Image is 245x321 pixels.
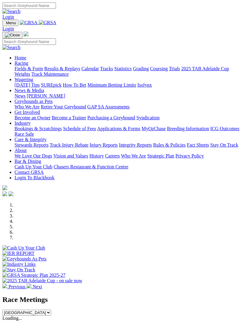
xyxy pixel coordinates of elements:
a: Greyhounds as Pets [15,99,53,104]
img: Close [5,33,20,38]
a: Home [15,55,26,60]
span: Next [33,284,42,289]
a: Minimum Betting Limits [87,82,136,88]
a: We Love Our Dogs [15,153,52,158]
div: News & Media [15,93,243,99]
a: [PERSON_NAME] [27,93,65,98]
div: Greyhounds as Pets [15,104,243,110]
a: Grading [133,66,149,71]
img: Cash Up Your Club [2,245,45,251]
a: Purchasing a Greyhound [87,115,135,120]
a: Injury Reports [90,142,118,147]
a: Fields & Form [15,66,43,71]
a: Fact Sheets [187,142,209,147]
a: Trials [169,66,180,71]
a: Syndication [136,115,159,120]
a: Who We Are [121,153,146,158]
div: Get Involved [15,115,243,121]
img: Greyhounds As Pets [2,256,47,262]
div: Care & Integrity [15,142,243,148]
button: Toggle navigation [2,20,18,26]
div: Bar & Dining [15,164,243,170]
a: Strategic Plan [147,153,174,158]
a: Care & Integrity [15,137,47,142]
a: Breeding Information [167,126,209,131]
span: Menu [6,21,16,25]
div: Wagering [15,82,243,88]
h2: Race Meetings [2,296,243,304]
img: Stay On Track [2,267,35,273]
a: Vision and Values [53,153,88,158]
a: Contact GRSA [15,170,44,175]
div: Industry [15,126,243,137]
a: Become a Trainer [52,115,86,120]
img: chevron-left-pager-white.svg [2,283,7,288]
a: Who We Are [15,104,40,109]
a: 2025 TAB Adelaide Cup [181,66,229,71]
a: How To Bet [63,82,87,88]
img: Search [2,9,21,14]
a: Weights [15,71,30,77]
a: Become an Owner [15,115,51,120]
input: Search [2,2,56,9]
a: Track Maintenance [31,71,69,77]
a: Cash Up Your Club [15,164,52,169]
img: GRSA [20,20,38,25]
img: chevron-right-pager-white.svg [27,283,31,288]
img: GRSA Strategic Plan 2025-27 [2,273,65,278]
a: Rules & Policies [153,142,186,147]
a: Racing [15,61,28,66]
img: logo-grsa-white.png [2,185,7,190]
a: Schedule of Fees [63,126,96,131]
a: Previous [2,284,27,289]
span: Loading... [2,316,22,321]
img: facebook.svg [2,191,7,196]
a: Integrity Reports [119,142,152,147]
a: News & Media [15,88,44,93]
a: Bookings & Scratchings [15,126,62,131]
img: Industry Links [2,262,36,267]
a: Race Safe [15,131,34,137]
a: Retire Your Greyhound [41,104,86,109]
a: ICG Outcomes [210,126,239,131]
a: Privacy Policy [175,153,204,158]
a: Industry [15,121,31,126]
div: Racing [15,66,243,77]
img: Search [2,45,21,50]
a: Wagering [15,77,33,82]
a: Next [27,284,42,289]
span: Previous [8,284,25,289]
a: Tracks [100,66,113,71]
a: Bar & Dining [15,159,41,164]
a: Stay On Track [210,142,238,147]
a: MyOzChase [142,126,166,131]
a: Coursing [150,66,168,71]
a: SUREpick [41,82,61,88]
a: Login To Blackbook [15,175,54,180]
a: Track Injury Rebate [50,142,88,147]
a: History [89,153,104,158]
a: Careers [105,153,120,158]
a: Isolynx [137,82,152,88]
img: GRSA [39,20,57,25]
a: GAP SA Assessments [87,104,130,109]
a: About [15,148,27,153]
img: 2025 TAB Adelaide Cup - on sale now [2,278,82,283]
a: Statistics [114,66,132,71]
a: Login [2,14,14,19]
a: Login [2,26,14,31]
a: Results & Replays [44,66,80,71]
a: Get Involved [15,110,40,115]
a: Chasers Restaurant & Function Centre [54,164,128,169]
a: Applications & Forms [97,126,140,131]
img: IER REPORT [2,251,34,256]
button: Toggle navigation [2,32,22,38]
a: Stewards Reports [15,142,48,147]
input: Search [2,38,56,45]
a: [DATE] Tips [15,82,40,88]
img: logo-grsa-white.png [24,31,28,36]
img: twitter.svg [8,191,13,196]
div: About [15,153,243,159]
a: Calendar [81,66,99,71]
a: News [15,93,25,98]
